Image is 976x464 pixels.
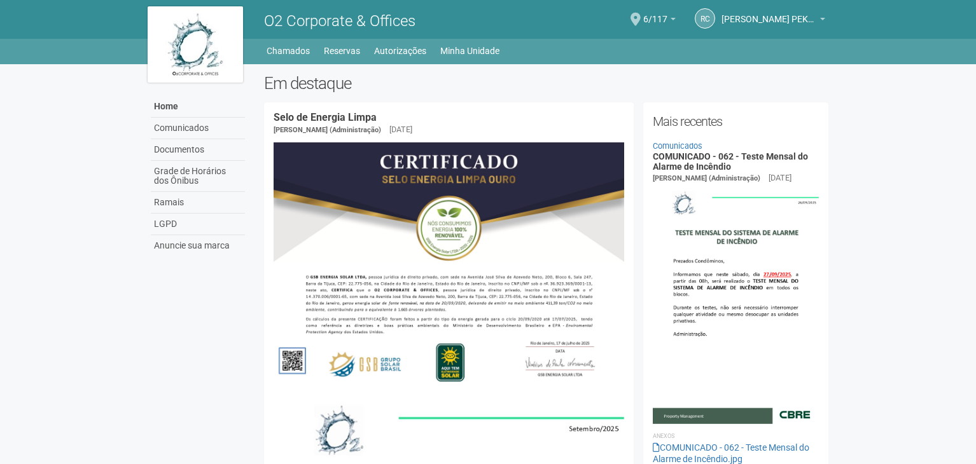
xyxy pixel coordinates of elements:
a: 6/117 [643,16,676,26]
a: COMUNICADO - 062 - Teste Mensal do Alarme de Incêndio [653,151,808,171]
div: [DATE] [389,124,412,135]
a: RC [695,8,715,29]
a: LGPD [151,214,245,235]
a: Reservas [324,42,360,60]
a: Autorizações [374,42,426,60]
a: Comunicados [653,141,702,151]
a: Selo de Energia Limpa [274,111,377,123]
span: [PERSON_NAME] (Administração) [653,174,760,182]
a: Comunicados [151,118,245,139]
a: Chamados [267,42,310,60]
a: COMUNICADO - 062 - Teste Mensal do Alarme de Incêndio.jpg [653,442,809,464]
a: Anuncie sua marca [151,235,245,256]
a: Documentos [151,139,245,161]
img: logo.jpg [148,6,243,83]
img: COMUNICADO%20-%20062%20-%20Teste%20Mensal%20do%20Alarme%20de%20Inc%C3%AAndio.jpg [653,184,819,423]
h2: Em destaque [264,74,828,93]
a: [PERSON_NAME] PEKLY LUZ [722,16,825,26]
span: O2 Corporate & Offices [264,12,415,30]
a: Grade de Horários dos Ônibus [151,161,245,192]
span: RICARDO CABRAL PEKLY LUZ [722,2,817,24]
div: [DATE] [769,172,791,184]
a: Minha Unidade [440,42,499,60]
img: COMUNICADO%20-%20054%20-%20Selo%20de%20Energia%20Limpa%20-%20P%C3%A1g.%202.jpg [274,142,624,390]
a: Ramais [151,192,245,214]
h2: Mais recentes [653,112,819,131]
span: 6/117 [643,2,667,24]
span: [PERSON_NAME] (Administração) [274,126,381,134]
a: Home [151,96,245,118]
li: Anexos [653,430,819,442]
